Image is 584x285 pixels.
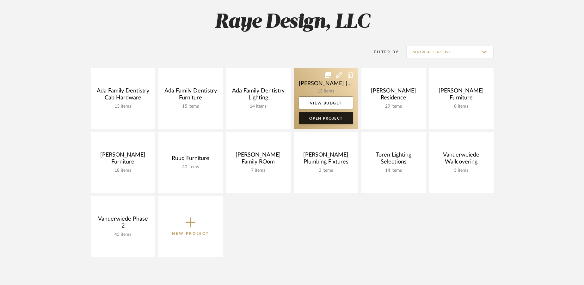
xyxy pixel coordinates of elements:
[163,164,218,170] div: 40 items
[163,87,218,104] div: Ada Family Dentistry Furniture
[96,87,150,104] div: Ada Family Dentistry Cab Hardware
[434,87,489,104] div: [PERSON_NAME] Furniture
[299,97,353,109] a: View Budget
[299,168,353,173] div: 3 items
[366,104,421,109] div: 29 items
[231,168,286,173] div: 7 items
[231,151,286,168] div: [PERSON_NAME] Family ROom
[96,104,150,109] div: 13 items
[434,151,489,168] div: Vanderweiede Wallcovering
[299,151,353,168] div: [PERSON_NAME] Plumbing Fixtures
[231,104,286,109] div: 14 items
[231,87,286,104] div: Ada Family Dentistry Lighting
[366,168,421,173] div: 14 items
[96,151,150,168] div: [PERSON_NAME] Furniture
[158,196,223,257] button: New Project
[96,168,150,173] div: 18 items
[299,112,353,124] a: Open Project
[163,155,218,164] div: Ruud Furniture
[96,232,150,237] div: 45 items
[366,151,421,168] div: Toren Lighting Selections
[163,104,218,109] div: 15 items
[434,168,489,173] div: 5 items
[172,230,209,237] p: New Project
[65,10,520,34] h2: Raye Design, LLC
[366,87,421,104] div: [PERSON_NAME] Residence
[96,216,150,232] div: Vanderwiede Phase 2
[366,49,399,55] div: Filter By
[434,104,489,109] div: 8 items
